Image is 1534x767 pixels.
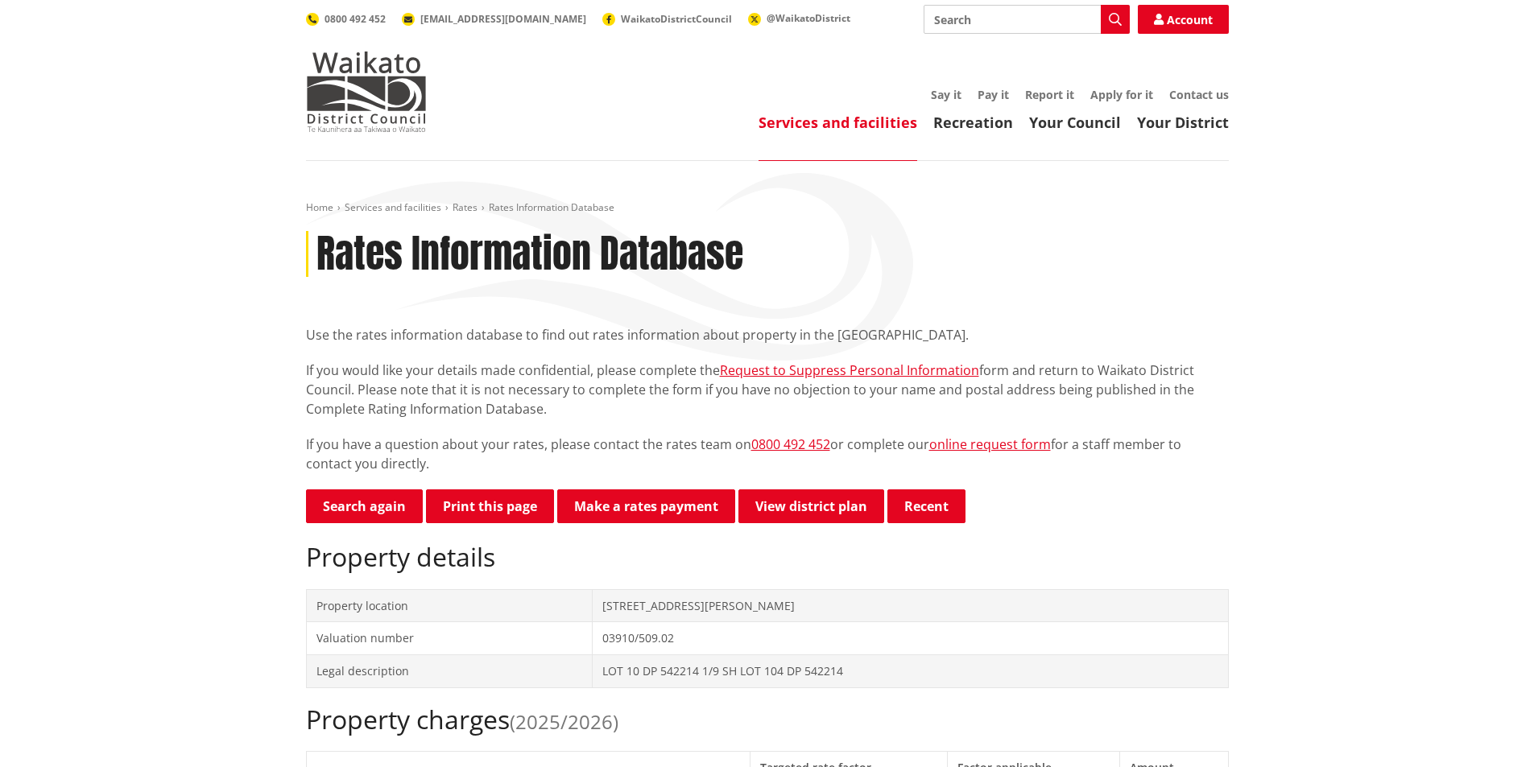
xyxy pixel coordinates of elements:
span: Rates Information Database [489,200,614,214]
a: Account [1138,5,1229,34]
h2: Property charges [306,704,1229,735]
a: online request form [929,435,1051,453]
a: WaikatoDistrictCouncil [602,12,732,26]
td: LOT 10 DP 542214 1/9 SH LOT 104 DP 542214 [593,654,1228,687]
td: Valuation number [306,622,593,655]
a: Search again [306,489,423,523]
a: Request to Suppress Personal Information [720,361,979,379]
button: Print this page [426,489,554,523]
td: Property location [306,589,593,622]
td: 03910/509.02 [593,622,1228,655]
p: Use the rates information database to find out rates information about property in the [GEOGRAPHI... [306,325,1229,344]
a: Services and facilities [345,200,441,214]
span: 0800 492 452 [325,12,386,26]
td: [STREET_ADDRESS][PERSON_NAME] [593,589,1228,622]
a: Report it [1025,87,1074,102]
a: Apply for it [1090,87,1153,102]
a: Services and facilities [759,113,917,132]
a: Home [306,200,333,214]
a: Make a rates payment [557,489,735,523]
h2: Property details [306,542,1229,572]
a: Recreation [933,113,1013,132]
td: Legal description [306,654,593,687]
a: @WaikatoDistrict [748,11,850,25]
a: [EMAIL_ADDRESS][DOMAIN_NAME] [402,12,586,26]
nav: breadcrumb [306,201,1229,215]
input: Search input [924,5,1130,34]
p: If you have a question about your rates, please contact the rates team on or complete our for a s... [306,435,1229,473]
img: Waikato District Council - Te Kaunihera aa Takiwaa o Waikato [306,52,427,132]
a: 0800 492 452 [306,12,386,26]
a: Rates [453,200,478,214]
p: If you would like your details made confidential, please complete the form and return to Waikato ... [306,361,1229,419]
a: Contact us [1169,87,1229,102]
a: Your Council [1029,113,1121,132]
a: Pay it [978,87,1009,102]
a: View district plan [738,489,884,523]
span: @WaikatoDistrict [767,11,850,25]
span: WaikatoDistrictCouncil [621,12,732,26]
h1: Rates Information Database [316,231,743,278]
button: Recent [887,489,965,523]
a: 0800 492 452 [751,435,830,453]
a: Say it [931,87,961,102]
span: [EMAIL_ADDRESS][DOMAIN_NAME] [420,12,586,26]
a: Your District [1137,113,1229,132]
span: (2025/2026) [510,708,618,735]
